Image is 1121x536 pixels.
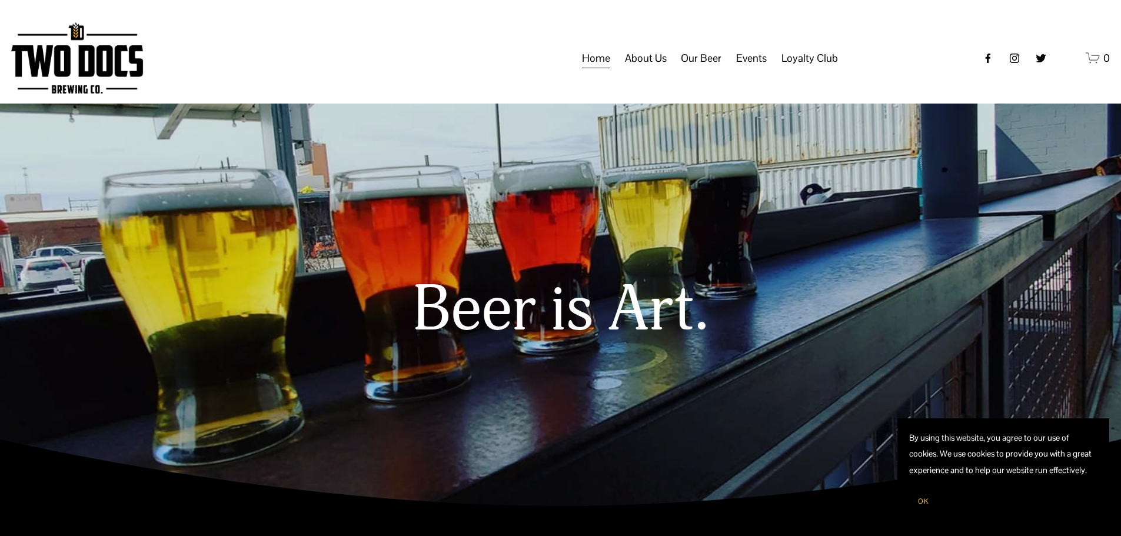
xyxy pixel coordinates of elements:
[736,48,767,68] span: Events
[582,47,610,69] a: Home
[909,490,937,512] button: OK
[625,47,667,69] a: folder dropdown
[625,48,667,68] span: About Us
[781,47,838,69] a: folder dropdown
[736,47,767,69] a: folder dropdown
[781,48,838,68] span: Loyalty Club
[11,22,143,94] img: Two Docs Brewing Co.
[1009,52,1020,64] a: instagram-unauth
[1035,52,1047,64] a: twitter-unauth
[982,52,994,64] a: Facebook
[681,47,721,69] a: folder dropdown
[909,430,1097,478] p: By using this website, you agree to our use of cookies. We use cookies to provide you with a grea...
[681,48,721,68] span: Our Beer
[149,275,973,346] h1: Beer is Art.
[1086,51,1110,65] a: 0 items in cart
[918,497,929,506] span: OK
[1103,51,1110,65] span: 0
[897,418,1109,524] section: Cookie banner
